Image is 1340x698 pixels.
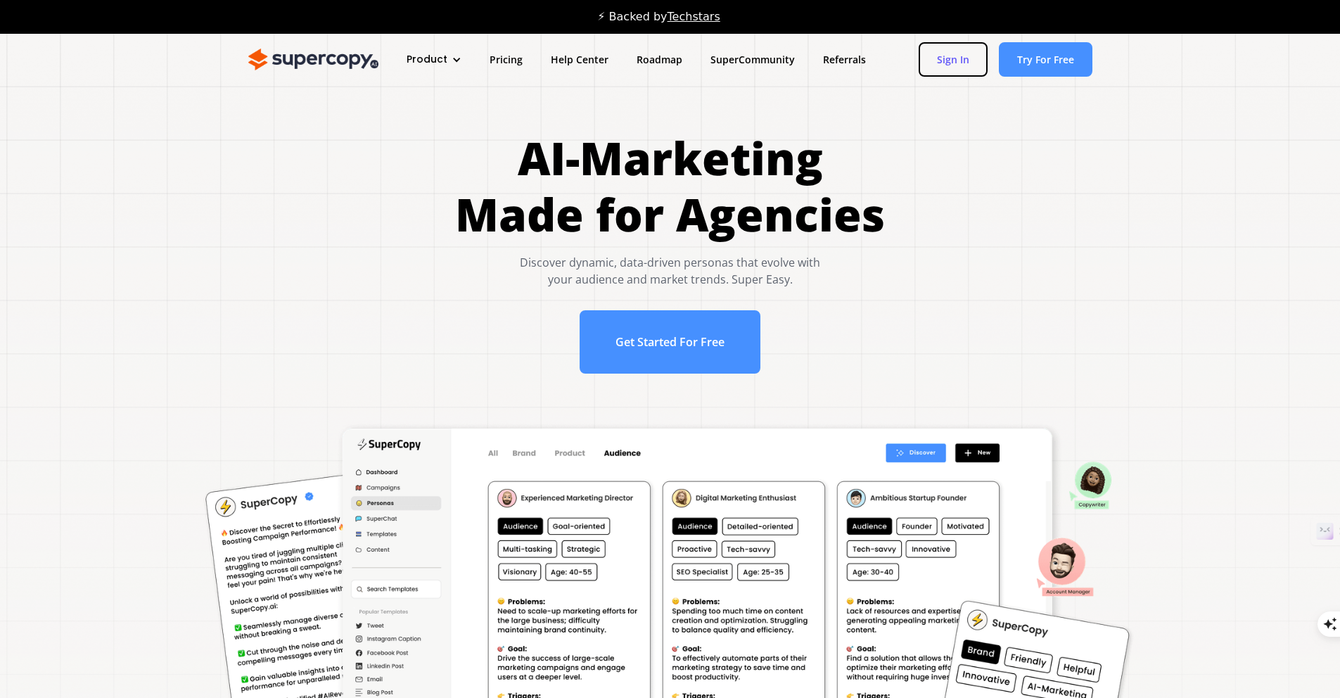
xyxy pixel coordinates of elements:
a: Try For Free [999,42,1092,77]
a: Techstars [668,10,720,23]
a: Referrals [809,46,880,72]
div: Product [393,46,476,72]
div: Discover dynamic, data-driven personas that evolve with your audience and market trends. Super Easy. [455,254,885,288]
a: Sign In [919,42,988,77]
a: Pricing [476,46,537,72]
a: SuperCommunity [696,46,809,72]
div: ⚡ Backed by [597,10,720,24]
a: Help Center [537,46,623,72]
a: Get Started For Free [580,310,760,374]
div: Product [407,52,447,67]
h1: AI-Marketing Made for Agencies [455,130,885,243]
a: Roadmap [623,46,696,72]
